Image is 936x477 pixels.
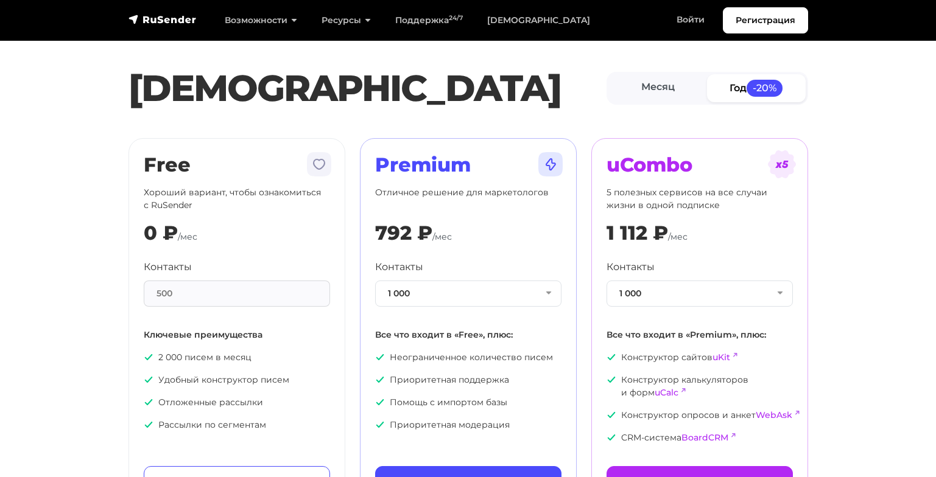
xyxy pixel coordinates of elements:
sup: 24/7 [449,14,463,22]
button: 1 000 [375,280,561,307]
p: Ключевые преимущества [144,329,330,341]
p: 2 000 писем в месяц [144,351,330,364]
img: tarif-free.svg [304,150,334,179]
h2: Premium [375,153,561,176]
p: CRM-система [607,431,793,444]
button: 1 000 [607,280,793,307]
label: Контакты [144,260,192,274]
a: WebAsk [756,409,792,420]
a: uCalc [655,387,678,398]
p: Хороший вариант, чтобы ознакомиться с RuSender [144,186,330,212]
p: Все что входит в «Free», плюс: [375,329,561,341]
img: icon-ok.svg [375,420,385,430]
p: Неограниченное количество писем [375,351,561,364]
p: Конструктор сайтов [607,351,793,364]
p: Отличное решение для маркетологов [375,186,561,212]
p: Все что входит в «Premium», плюс: [607,329,793,341]
a: BoardCRM [681,432,728,443]
img: icon-ok.svg [607,375,616,385]
a: Возможности [213,8,309,33]
div: 1 112 ₽ [607,221,668,245]
p: Удобный конструктор писем [144,374,330,386]
a: Месяц [609,74,708,102]
img: icon-ok.svg [375,397,385,407]
h1: [DEMOGRAPHIC_DATA] [128,66,607,110]
p: Отложенные рассылки [144,396,330,409]
span: -20% [747,80,783,96]
img: tarif-premium.svg [536,150,565,179]
div: 792 ₽ [375,221,432,245]
p: Помощь с импортом базы [375,396,561,409]
img: icon-ok.svg [607,410,616,420]
h2: Free [144,153,330,176]
img: icon-ok.svg [144,375,153,385]
img: icon-ok.svg [607,433,616,442]
img: icon-ok.svg [375,352,385,362]
a: uKit [713,352,730,363]
p: Приоритетная поддержка [375,374,561,386]
p: Конструктор калькуляторов и форм [607,374,793,399]
img: icon-ok.svg [607,352,616,362]
img: icon-ok.svg [375,375,385,385]
label: Контакты [607,260,655,274]
p: 5 полезных сервисов на все случаи жизни в одной подписке [607,186,793,212]
div: 0 ₽ [144,221,178,245]
img: icon-ok.svg [144,352,153,362]
p: Конструктор опросов и анкет [607,409,793,422]
a: Регистрация [723,7,808,33]
a: [DEMOGRAPHIC_DATA] [475,8,602,33]
a: Поддержка24/7 [383,8,475,33]
img: icon-ok.svg [144,420,153,430]
a: Ресурсы [309,8,383,33]
img: tarif-ucombo.svg [767,150,797,179]
p: Приоритетная модерация [375,419,561,431]
img: RuSender [128,13,197,26]
img: icon-ok.svg [144,397,153,407]
span: /мес [432,231,452,242]
h2: uCombo [607,153,793,176]
p: Рассылки по сегментам [144,419,330,431]
span: /мес [178,231,197,242]
span: /мес [668,231,688,242]
a: Войти [664,7,717,32]
a: Год [707,74,806,102]
label: Контакты [375,260,423,274]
